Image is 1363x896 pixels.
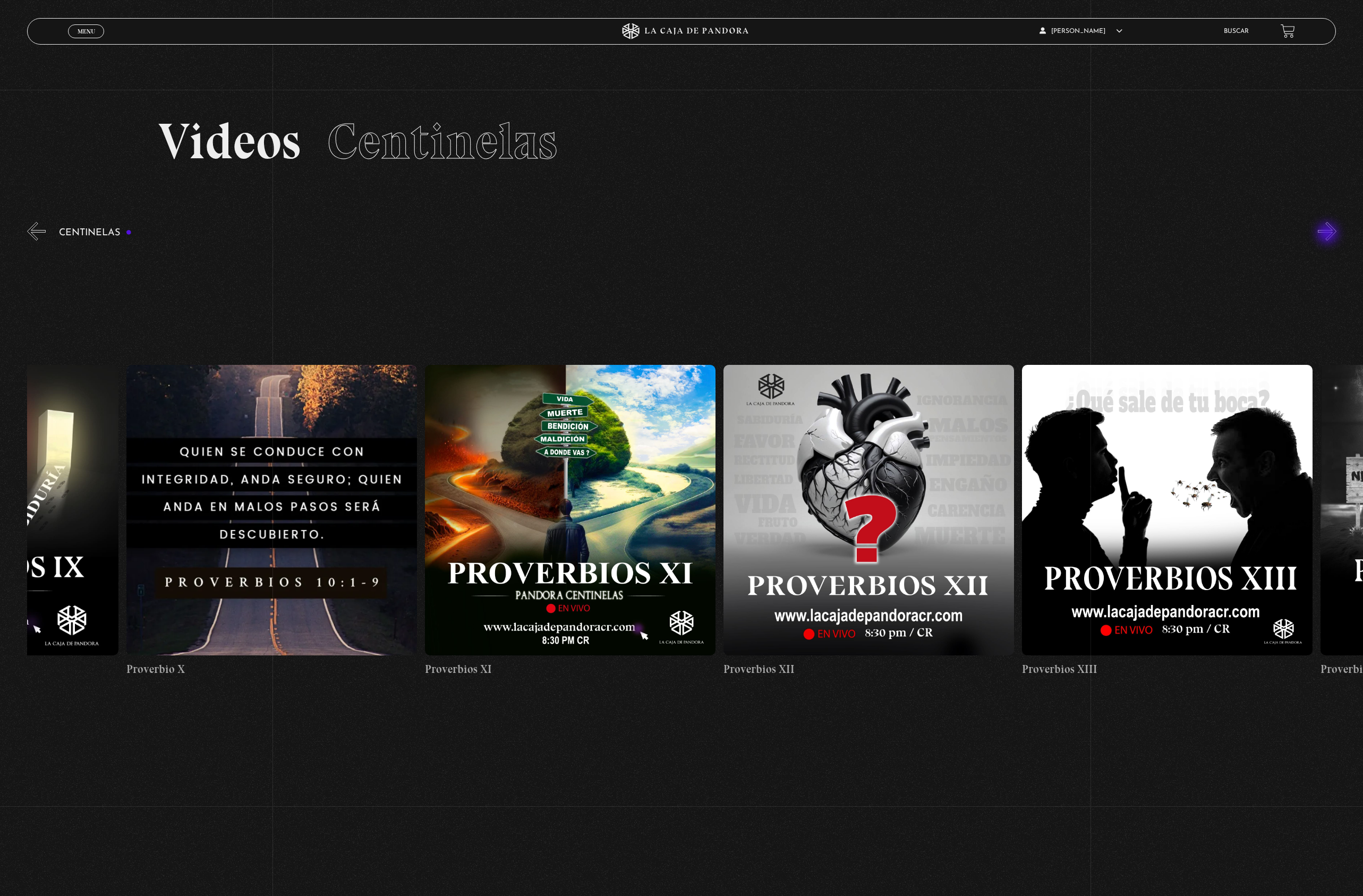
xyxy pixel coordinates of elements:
a: Proverbios XIII [1022,249,1313,794]
h4: Proverbio X [126,661,417,678]
span: Cerrar [74,37,99,45]
h4: Proverbios XIII [1022,661,1313,678]
h2: Videos [158,116,1205,167]
a: View your shopping cart [1281,24,1295,38]
button: Previous [27,222,46,241]
a: Proverbio X [126,249,417,794]
span: [PERSON_NAME] [1040,28,1122,35]
span: Centinelas [327,111,557,172]
a: Proverbios XII [723,249,1014,794]
a: Buscar [1224,28,1249,35]
a: Proverbios XI [425,249,715,794]
button: Next [1318,222,1336,241]
h4: Proverbios XI [425,661,715,678]
h3: Centinelas [59,228,132,238]
h4: Proverbios XII [723,661,1014,678]
span: Menu [78,28,95,35]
